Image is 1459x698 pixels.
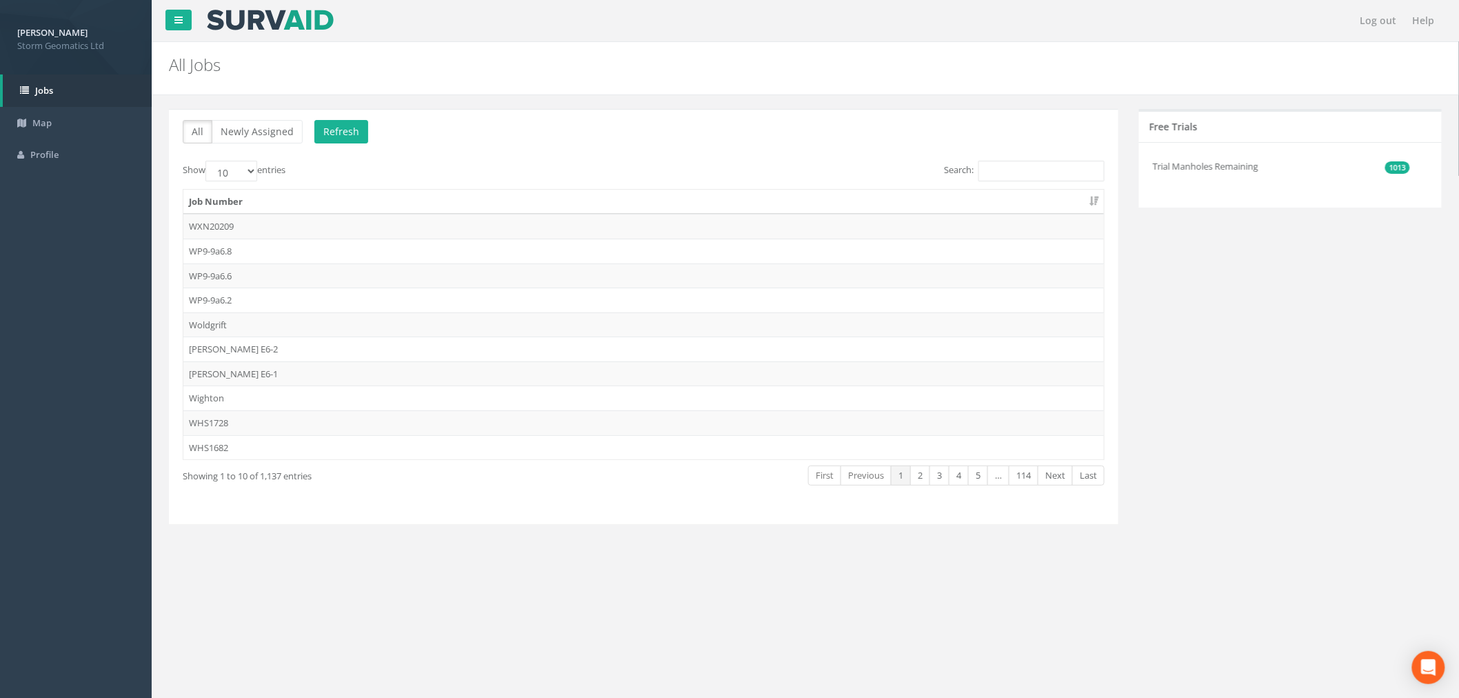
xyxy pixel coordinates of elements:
[929,466,949,486] a: 3
[183,239,1104,263] td: WP9-9a6.8
[169,56,1226,74] h2: All Jobs
[314,120,368,143] button: Refresh
[968,466,988,486] a: 5
[17,23,134,52] a: [PERSON_NAME] Storm Geomatics Ltd
[17,39,134,52] span: Storm Geomatics Ltd
[978,161,1105,181] input: Search:
[1385,161,1410,174] span: 1013
[183,386,1104,410] td: Wighton
[1038,466,1073,486] a: Next
[183,410,1104,435] td: WHS1728
[30,148,59,161] span: Profile
[205,161,257,181] select: Showentries
[949,466,969,486] a: 4
[183,120,212,143] button: All
[183,263,1104,288] td: WP9-9a6.6
[183,312,1104,337] td: Woldgrift
[32,117,52,129] span: Map
[808,466,841,486] a: First
[944,161,1105,181] label: Search:
[183,214,1104,239] td: WXN20209
[1072,466,1105,486] a: Last
[1149,121,1198,132] h5: Free Trials
[987,466,1009,486] a: …
[183,435,1104,460] td: WHS1682
[183,161,285,181] label: Show entries
[183,190,1104,215] th: Job Number: activate to sort column ascending
[910,466,930,486] a: 2
[183,337,1104,361] td: [PERSON_NAME] E6-2
[891,466,911,486] a: 1
[1412,651,1445,684] div: Open Intercom Messenger
[1009,466,1038,486] a: 114
[183,464,555,483] div: Showing 1 to 10 of 1,137 entries
[841,466,892,486] a: Previous
[3,74,152,107] a: Jobs
[212,120,303,143] button: Newly Assigned
[35,84,53,97] span: Jobs
[17,26,88,39] strong: [PERSON_NAME]
[183,288,1104,312] td: WP9-9a6.2
[183,361,1104,386] td: [PERSON_NAME] E6-1
[1153,153,1410,180] li: Trial Manholes Remaining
